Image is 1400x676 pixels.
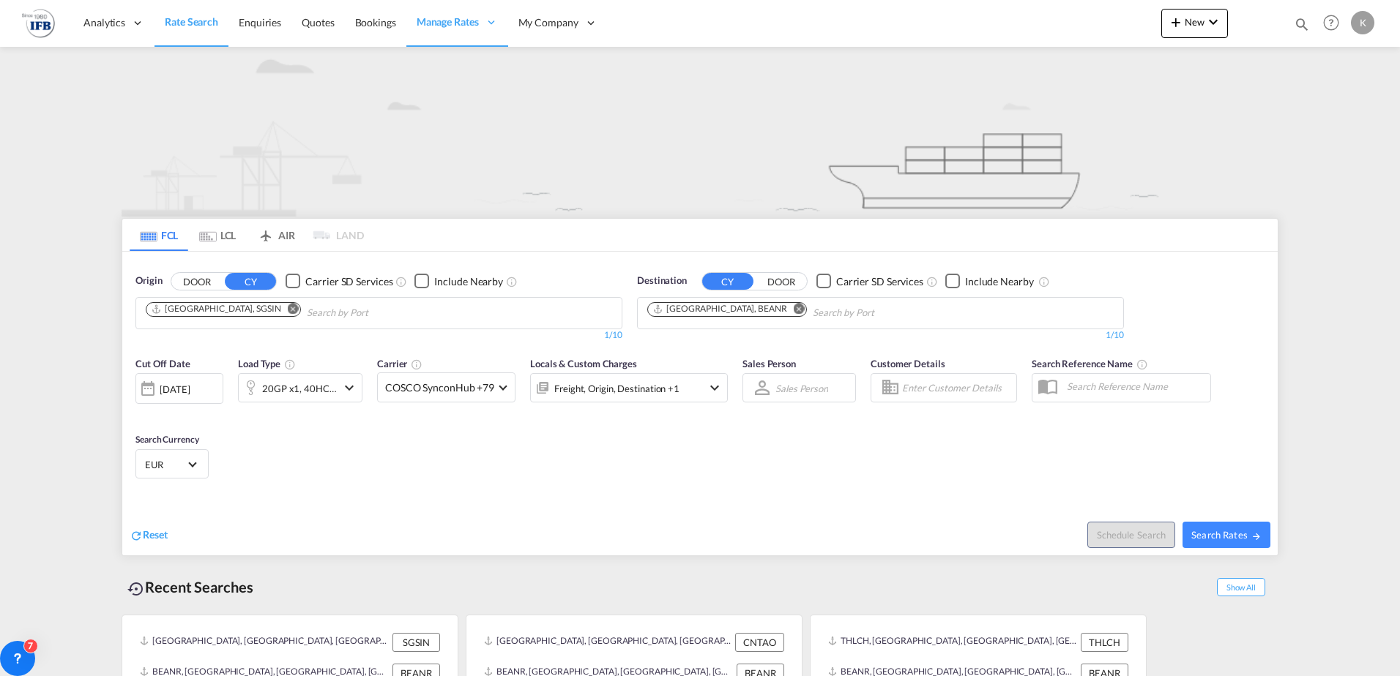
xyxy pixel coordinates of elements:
md-icon: Unchecked: Ignores neighbouring ports when fetching rates.Checked : Includes neighbouring ports w... [1038,276,1050,288]
md-icon: icon-chevron-down [340,379,358,397]
button: Search Ratesicon-arrow-right [1183,522,1270,548]
button: CY [702,273,753,290]
md-icon: icon-information-outline [284,358,296,370]
span: Carrier [377,358,422,369]
input: Chips input. [813,301,952,325]
span: New [1167,16,1222,28]
button: Remove [784,303,806,318]
span: Analytics [83,15,125,30]
button: Note: By default Schedule search will only considerorigin ports, destination ports and cut off da... [1087,522,1175,548]
span: Cut Off Date [135,358,190,369]
md-icon: Unchecked: Search for CY (Container Yard) services for all selected carriers.Checked : Search for... [926,276,938,288]
div: Freight Origin Destination Factory Stuffingicon-chevron-down [530,373,728,402]
div: K [1351,11,1374,34]
input: Enter Customer Details [902,377,1012,399]
div: [DATE] [160,383,190,396]
md-chips-wrap: Chips container. Use arrow keys to select chips. [645,298,958,325]
md-checkbox: Checkbox No Ink [286,274,392,289]
md-pagination-wrapper: Use the left and right arrow keys to navigate between tabs [130,219,364,251]
button: icon-plus 400-fgNewicon-chevron-down [1161,9,1228,38]
div: Carrier SD Services [305,274,392,289]
div: SGSIN [392,633,440,652]
span: Load Type [238,358,296,369]
md-checkbox: Checkbox No Ink [414,274,503,289]
md-icon: icon-arrow-right [1251,531,1262,541]
div: SGSIN, Singapore, Singapore, South East Asia, Asia Pacific [140,633,389,652]
md-icon: Your search will be saved by the below given name [1136,358,1148,370]
div: Recent Searches [122,571,259,604]
span: Origin [135,274,162,288]
span: Search Currency [135,434,199,445]
md-icon: icon-refresh [130,529,143,542]
md-select: Select Currency: € EUREuro [144,454,201,475]
span: Locals & Custom Charges [530,358,637,369]
md-icon: icon-magnify [1294,16,1310,32]
div: 1/10 [135,329,622,342]
md-icon: Unchecked: Ignores neighbouring ports when fetching rates.Checked : Includes neighbouring ports w... [506,276,518,288]
div: 20GP x1 40HC x1 [262,378,337,399]
md-tab-item: FCL [130,219,188,251]
md-checkbox: Checkbox No Ink [945,274,1034,289]
div: Include Nearby [965,274,1034,289]
div: Help [1319,10,1351,37]
div: THLCH, Laem Chabang, Thailand, South East Asia, Asia Pacific [828,633,1077,652]
md-tab-item: AIR [247,219,305,251]
div: Carrier SD Services [836,274,923,289]
md-icon: icon-airplane [257,227,275,238]
span: My Company [518,15,578,30]
div: THLCH [1081,633,1128,652]
span: Enquiries [239,16,281,29]
div: CNTAO, Qingdao, China, Greater China & Far East Asia, Asia Pacific [484,633,731,652]
span: Destination [637,274,687,288]
div: icon-magnify [1294,16,1310,38]
span: COSCO SynconHub +79 [385,380,494,395]
md-chips-wrap: Chips container. Use arrow keys to select chips. [144,298,452,325]
div: [DATE] [135,373,223,404]
span: Search Reference Name [1032,358,1148,369]
div: Include Nearby [434,274,503,289]
md-datepicker: Select [135,402,146,422]
div: 20GP x1 40HC x1icon-chevron-down [238,373,362,402]
md-icon: Unchecked: Search for CY (Container Yard) services for all selected carriers.Checked : Search for... [395,276,407,288]
div: OriginDOOR CY Checkbox No InkUnchecked: Search for CY (Container Yard) services for all selected ... [122,252,1278,555]
div: icon-refreshReset [130,527,168,544]
button: DOOR [171,273,223,290]
div: CNTAO [735,633,784,652]
div: Press delete to remove this chip. [652,303,790,315]
div: Singapore, SGSIN [151,303,281,315]
div: Freight Origin Destination Factory Stuffing [554,378,679,399]
span: EUR [145,458,186,471]
span: Rate Search [165,15,218,28]
span: Show All [1217,578,1265,596]
span: Help [1319,10,1344,35]
md-icon: icon-chevron-down [1204,13,1222,31]
input: Search Reference Name [1060,375,1210,397]
md-checkbox: Checkbox No Ink [816,274,923,289]
span: Manage Rates [417,15,479,29]
span: Sales Person [742,358,796,369]
div: Antwerp, BEANR [652,303,787,315]
div: 1/10 [637,329,1124,342]
span: Bookings [355,16,396,29]
md-icon: icon-chevron-down [706,379,723,397]
button: CY [225,273,276,290]
span: Reset [143,528,168,541]
img: b4b53bb0256b11ee9ca18b7abc72fd7f.png [22,7,55,40]
md-icon: icon-plus 400-fg [1167,13,1185,31]
div: Press delete to remove this chip. [151,303,284,315]
md-icon: icon-backup-restore [127,580,145,598]
button: DOOR [756,273,807,290]
span: Customer Details [871,358,945,369]
md-tab-item: LCL [188,219,247,251]
span: Search Rates [1191,529,1262,541]
md-select: Sales Person [774,378,830,399]
button: Remove [278,303,300,318]
img: new-FCL.png [122,47,1278,217]
md-icon: The selected Trucker/Carrierwill be displayed in the rate results If the rates are from another f... [411,358,422,370]
span: Quotes [302,16,334,29]
input: Chips input. [307,301,446,325]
